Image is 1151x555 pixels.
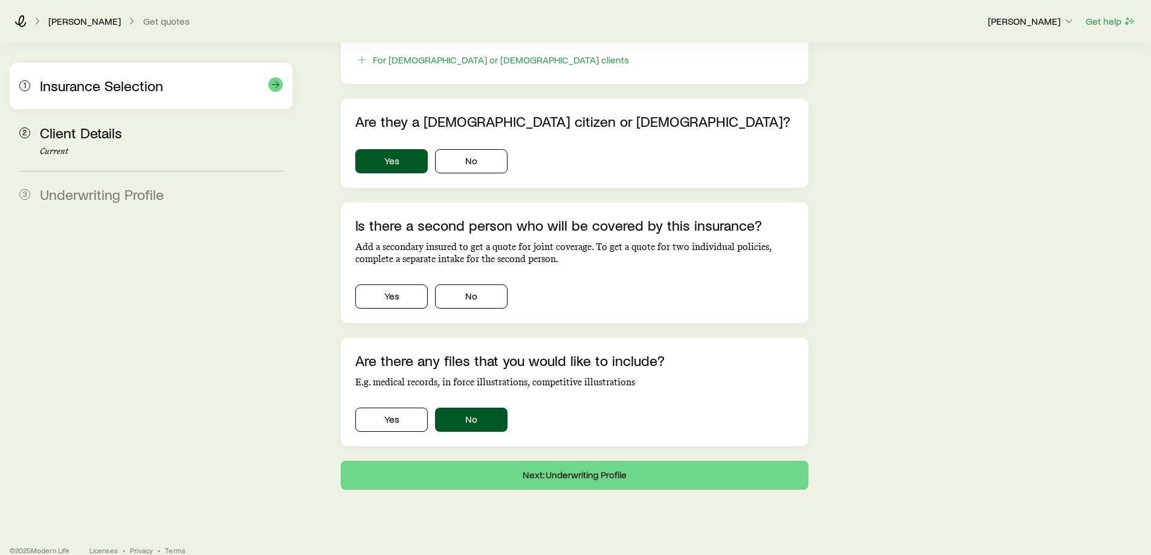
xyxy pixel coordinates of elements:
[123,545,125,555] span: •
[40,185,164,203] span: Underwriting Profile
[40,124,122,141] span: Client Details
[435,408,508,432] button: No
[355,113,793,130] p: Are they a [DEMOGRAPHIC_DATA] citizen or [DEMOGRAPHIC_DATA]?
[435,149,508,173] button: No
[40,147,283,156] p: Current
[355,241,793,265] p: Add a secondary insured to get a quote for joint coverage. To get a quote for two individual poli...
[89,545,118,555] a: Licenses
[373,54,629,66] div: For [DEMOGRAPHIC_DATA] or [DEMOGRAPHIC_DATA] clients
[143,16,190,27] button: Get quotes
[19,127,30,138] span: 2
[355,284,428,309] button: Yes
[435,284,508,309] button: No
[355,53,630,67] button: For [DEMOGRAPHIC_DATA] or [DEMOGRAPHIC_DATA] clients
[355,149,428,173] button: Yes
[1085,14,1136,28] button: Get help
[130,545,153,555] a: Privacy
[355,376,793,388] p: E.g. medical records, in force illustrations, competitive illustrations
[987,14,1075,29] button: [PERSON_NAME]
[19,189,30,200] span: 3
[355,408,428,432] button: Yes
[355,352,793,369] p: Are there any files that you would like to include?
[10,545,70,555] p: © 2025 Modern Life
[341,461,808,490] button: Next: Underwriting Profile
[158,545,160,555] span: •
[48,15,121,27] p: [PERSON_NAME]
[40,77,163,94] span: Insurance Selection
[355,217,793,234] p: Is there a second person who will be covered by this insurance?
[19,80,30,91] span: 1
[988,15,1075,27] p: [PERSON_NAME]
[165,545,185,555] a: Terms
